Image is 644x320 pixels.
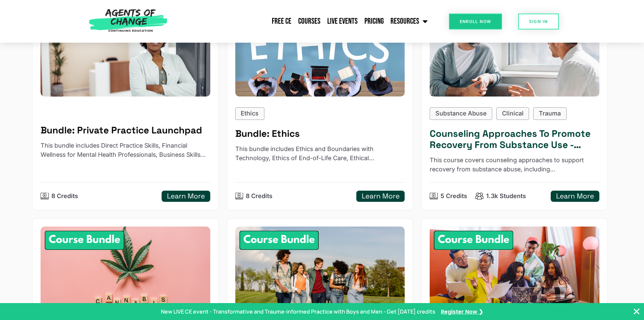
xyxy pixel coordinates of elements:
[41,2,210,96] img: Private Practice Launchpad - 8 Credit CE Bundle
[241,109,259,118] p: Ethics
[435,109,486,118] p: Substance Abuse
[51,192,78,201] p: 8 Credits
[440,192,467,201] p: 5 Credits
[529,19,548,24] span: SIGN IN
[41,141,210,159] p: This bundle includes Direct Practice Skills, Financial Wellness for Mental Health Professionals, ...
[268,13,295,30] a: Free CE
[235,2,405,96] img: Ethics - 8 Credit CE Bundle
[518,14,559,29] a: SIGN IN
[295,13,324,30] a: Courses
[556,192,594,200] h5: Learn More
[441,307,483,316] a: Register Now ❯
[430,2,599,96] div: Counseling Approaches To Promote Recovery From Substance Use (5 General CE Credit) - Reading Based
[430,128,599,151] h5: Counseling Approaches To Promote Recovery From Substance Use - Reading Based
[387,13,431,30] a: Resources
[324,13,361,30] a: Live Events
[161,307,435,316] p: New LIVE CE event - Transformative and Trauma-informed Practice with Boys and Men - Get [DATE] cr...
[430,156,599,174] p: This course covers counseling approaches to support recovery from substance abuse, including harm...
[633,307,641,316] button: Close Banner
[167,192,205,200] h5: Learn More
[41,125,210,136] h5: Bundle: Private Practice Launchpad
[235,145,405,163] p: This bundle includes Ethics and Boundaries with Technology, Ethics of End-of-Life Care, Ethical C...
[539,109,561,118] p: Trauma
[362,192,400,200] h5: Learn More
[246,192,272,201] p: 8 Credits
[235,128,405,139] h5: Bundle: Ethics
[361,13,387,30] a: Pricing
[449,14,502,29] a: Enroll Now
[502,109,524,118] p: Clinical
[486,192,526,201] p: 1.3k Students
[171,13,431,30] nav: Menu
[460,19,491,24] span: Enroll Now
